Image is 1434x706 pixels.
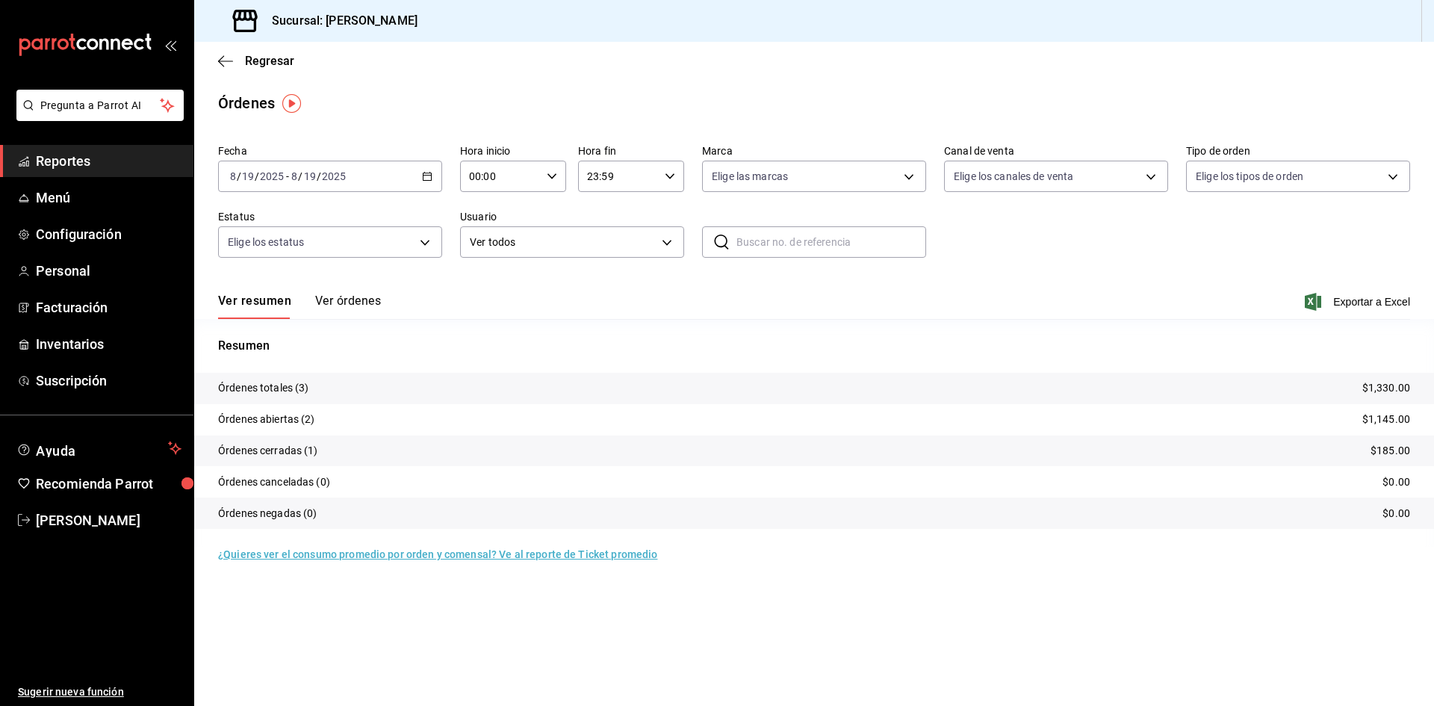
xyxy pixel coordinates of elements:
[1196,169,1303,184] span: Elige los tipos de orden
[702,146,926,156] label: Marca
[1382,474,1410,490] p: $0.00
[36,261,181,281] span: Personal
[712,169,788,184] span: Elige las marcas
[260,12,418,30] h3: Sucursal: [PERSON_NAME]
[218,443,318,459] p: Órdenes cerradas (1)
[944,146,1168,156] label: Canal de venta
[1371,443,1410,459] p: $185.00
[218,506,317,521] p: Órdenes negadas (0)
[40,98,161,114] span: Pregunta a Parrot AI
[286,170,289,182] span: -
[241,170,255,182] input: --
[36,297,181,318] span: Facturación
[218,548,657,560] a: ¿Quieres ver el consumo promedio por orden y comensal? Ve al reporte de Ticket promedio
[218,294,381,319] div: navigation tabs
[218,474,330,490] p: Órdenes canceladas (0)
[255,170,259,182] span: /
[36,371,181,391] span: Suscripción
[218,412,315,427] p: Órdenes abiertas (2)
[298,170,302,182] span: /
[218,146,442,156] label: Fecha
[218,54,294,68] button: Regresar
[954,169,1073,184] span: Elige los canales de venta
[36,224,181,244] span: Configuración
[460,211,684,222] label: Usuario
[321,170,347,182] input: ----
[1382,506,1410,521] p: $0.00
[460,146,566,156] label: Hora inicio
[470,235,657,250] span: Ver todos
[218,294,291,319] button: Ver resumen
[291,170,298,182] input: --
[245,54,294,68] span: Regresar
[36,334,181,354] span: Inventarios
[36,474,181,494] span: Recomienda Parrot
[259,170,285,182] input: ----
[317,170,321,182] span: /
[229,170,237,182] input: --
[36,151,181,171] span: Reportes
[218,211,442,222] label: Estatus
[578,146,684,156] label: Hora fin
[282,94,301,113] img: Tooltip marker
[36,188,181,208] span: Menú
[36,510,181,530] span: [PERSON_NAME]
[303,170,317,182] input: --
[218,92,275,114] div: Órdenes
[1186,146,1410,156] label: Tipo de orden
[1362,412,1410,427] p: $1,145.00
[16,90,184,121] button: Pregunta a Parrot AI
[237,170,241,182] span: /
[218,380,309,396] p: Órdenes totales (3)
[164,39,176,51] button: open_drawer_menu
[36,439,162,457] span: Ayuda
[10,108,184,124] a: Pregunta a Parrot AI
[228,235,304,250] span: Elige los estatus
[315,294,381,319] button: Ver órdenes
[736,227,926,257] input: Buscar no. de referencia
[218,337,1410,355] p: Resumen
[1308,293,1410,311] button: Exportar a Excel
[1362,380,1410,396] p: $1,330.00
[18,684,181,700] span: Sugerir nueva función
